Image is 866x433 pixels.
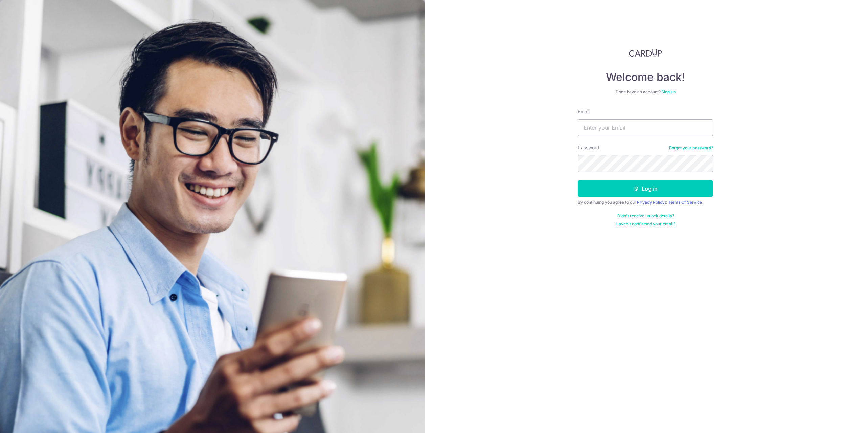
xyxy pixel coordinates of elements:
label: Email [578,108,589,115]
a: Terms Of Service [668,200,702,205]
div: Don’t have an account? [578,89,713,95]
a: Haven't confirmed your email? [616,221,675,227]
a: Sign up [661,89,676,94]
div: By continuing you agree to our & [578,200,713,205]
input: Enter your Email [578,119,713,136]
a: Privacy Policy [637,200,665,205]
h4: Welcome back! [578,70,713,84]
a: Didn't receive unlock details? [617,213,674,219]
button: Log in [578,180,713,197]
img: CardUp Logo [629,49,662,57]
a: Forgot your password? [669,145,713,151]
label: Password [578,144,599,151]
